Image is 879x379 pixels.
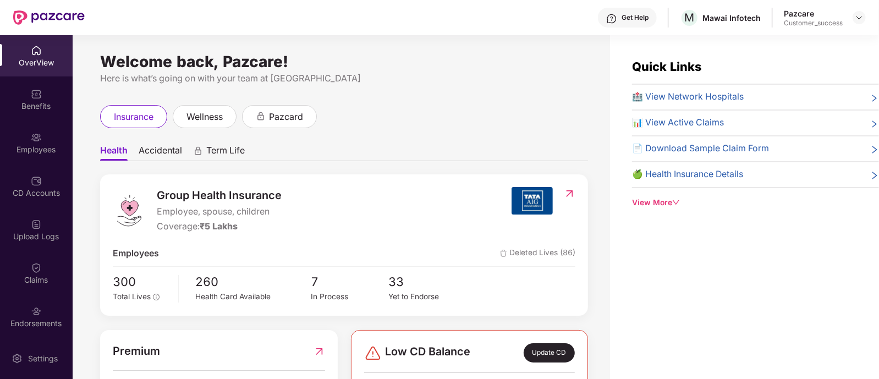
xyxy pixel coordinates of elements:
span: down [672,199,680,206]
img: insurerIcon [512,187,553,215]
span: Premium [113,343,160,360]
span: 260 [195,272,311,291]
div: Settings [25,353,61,364]
span: Total Lives [113,292,151,301]
img: svg+xml;base64,PHN2ZyBpZD0iU2V0dGluZy0yMHgyMCIgeG1sbnM9Imh0dHA6Ly93d3cudzMub3JnLzIwMDAvc3ZnIiB3aW... [12,353,23,364]
img: svg+xml;base64,PHN2ZyBpZD0iQ2xhaW0iIHhtbG5zPSJodHRwOi8vd3d3LnczLm9yZy8yMDAwL3N2ZyIgd2lkdGg9IjIwIi... [31,262,42,273]
div: animation [256,111,266,121]
span: 33 [388,272,465,291]
img: deleteIcon [500,250,507,257]
div: In Process [311,291,388,303]
span: insurance [114,110,153,124]
span: ₹5 Lakhs [200,221,238,232]
span: 7 [311,272,388,291]
span: info-circle [153,294,160,300]
span: wellness [186,110,223,124]
img: svg+xml;base64,PHN2ZyBpZD0iRW5kb3JzZW1lbnRzIiB4bWxucz0iaHR0cDovL3d3dy53My5vcmcvMjAwMC9zdmciIHdpZH... [31,306,42,317]
span: Quick Links [632,59,701,74]
img: RedirectIcon [314,343,325,360]
span: Employee, spouse, children [157,205,282,219]
div: Welcome back, Pazcare! [100,57,588,66]
img: svg+xml;base64,PHN2ZyBpZD0iSG9tZSIgeG1sbnM9Imh0dHA6Ly93d3cudzMub3JnLzIwMDAvc3ZnIiB3aWR0aD0iMjAiIG... [31,45,42,56]
span: Health [100,145,128,161]
span: 🏥 View Network Hospitals [632,90,744,104]
span: Accidental [139,145,182,161]
span: Employees [113,247,159,261]
img: svg+xml;base64,PHN2ZyBpZD0iQ0RfQWNjb3VudHMiIGRhdGEtbmFtZT0iQ0QgQWNjb3VudHMiIHhtbG5zPSJodHRwOi8vd3... [31,175,42,186]
img: svg+xml;base64,PHN2ZyBpZD0iRGFuZ2VyLTMyeDMyIiB4bWxucz0iaHR0cDovL3d3dy53My5vcmcvMjAwMC9zdmciIHdpZH... [364,344,382,362]
div: Pazcare [784,8,843,19]
img: svg+xml;base64,PHN2ZyBpZD0iQmVuZWZpdHMiIHhtbG5zPSJodHRwOi8vd3d3LnczLm9yZy8yMDAwL3N2ZyIgd2lkdGg9Ij... [31,89,42,100]
div: animation [193,146,203,156]
img: svg+xml;base64,PHN2ZyBpZD0iSGVscC0zMngzMiIgeG1sbnM9Imh0dHA6Ly93d3cudzMub3JnLzIwMDAvc3ZnIiB3aWR0aD... [606,13,617,24]
div: Here is what’s going on with your team at [GEOGRAPHIC_DATA] [100,72,588,85]
div: Customer_success [784,19,843,28]
span: Term Life [206,145,245,161]
span: Group Health Insurance [157,187,282,204]
img: svg+xml;base64,PHN2ZyBpZD0iRW1wbG95ZWVzIiB4bWxucz0iaHR0cDovL3d3dy53My5vcmcvMjAwMC9zdmciIHdpZHRoPS... [31,132,42,143]
img: New Pazcare Logo [13,10,85,25]
div: Mawai Infotech [702,13,761,23]
span: 📊 View Active Claims [632,116,724,130]
div: View More [632,197,879,209]
span: right [870,92,879,104]
img: svg+xml;base64,PHN2ZyBpZD0iRHJvcGRvd24tMzJ4MzIiIHhtbG5zPSJodHRwOi8vd3d3LnczLm9yZy8yMDAwL3N2ZyIgd2... [855,13,864,22]
span: Low CD Balance [385,343,470,362]
span: right [870,118,879,130]
span: M [685,11,695,24]
span: 🍏 Health Insurance Details [632,168,743,182]
span: right [870,144,879,156]
div: Yet to Endorse [388,291,465,303]
div: Get Help [622,13,649,22]
div: Coverage: [157,220,282,234]
span: 📄 Download Sample Claim Form [632,142,769,156]
span: Deleted Lives (86) [500,247,575,261]
div: Update CD [524,343,575,362]
span: right [870,170,879,182]
img: RedirectIcon [564,188,575,199]
span: pazcard [269,110,303,124]
img: svg+xml;base64,PHN2ZyBpZD0iVXBsb2FkX0xvZ3MiIGRhdGEtbmFtZT0iVXBsb2FkIExvZ3MiIHhtbG5zPSJodHRwOi8vd3... [31,219,42,230]
img: logo [113,194,146,227]
span: 300 [113,272,171,291]
div: Health Card Available [195,291,311,303]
